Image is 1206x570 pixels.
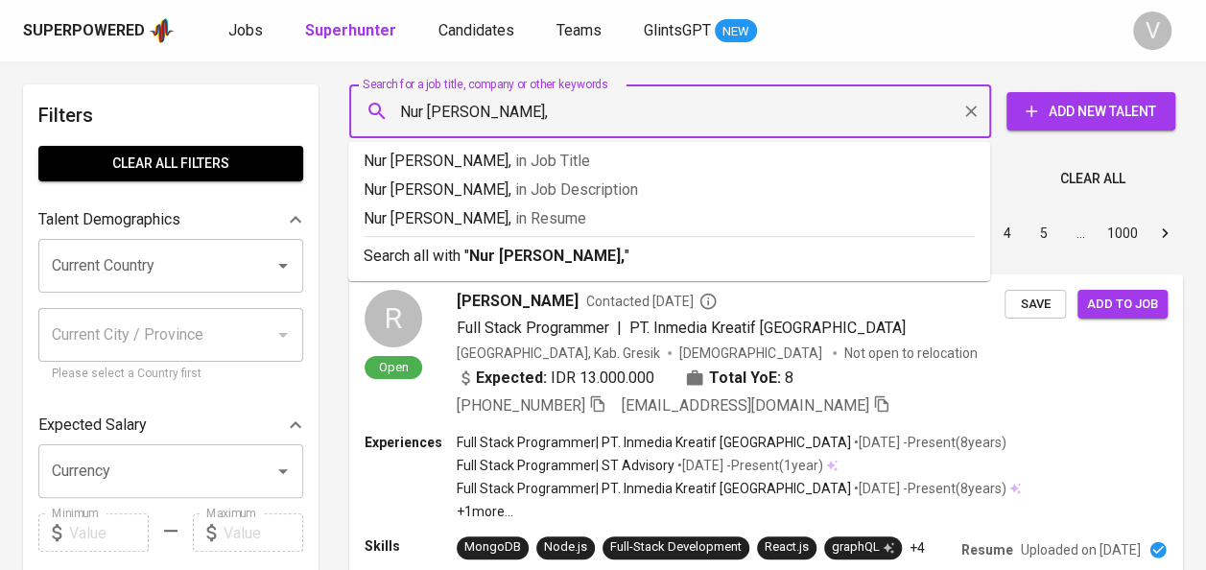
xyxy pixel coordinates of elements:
[364,207,975,230] p: Nur [PERSON_NAME],
[438,19,518,43] a: Candidates
[23,16,175,45] a: Superpoweredapp logo
[1005,290,1066,320] button: Save
[1087,294,1158,316] span: Add to job
[674,456,823,475] p: • [DATE] - Present ( 1 year )
[910,538,925,558] p: +4
[365,536,457,556] p: Skills
[644,21,711,39] span: GlintsGPT
[644,19,757,43] a: GlintsGPT NEW
[270,252,296,279] button: Open
[698,292,718,311] svg: By Batam recruiter
[224,513,303,552] input: Value
[38,208,180,231] p: Talent Demographics
[365,433,457,452] p: Experiences
[457,319,609,337] span: Full Stack Programmer
[629,319,906,337] span: PT. Inmedia Kreatif [GEOGRAPHIC_DATA]
[270,458,296,485] button: Open
[305,21,396,39] b: Superhunter
[228,21,263,39] span: Jobs
[305,19,400,43] a: Superhunter
[556,19,605,43] a: Teams
[52,365,290,384] p: Please select a Country first
[457,479,851,498] p: Full Stack Programmer | PT. Inmedia Kreatif [GEOGRAPHIC_DATA]
[1065,224,1096,243] div: …
[992,218,1023,249] button: Go to page 4
[515,152,590,170] span: in Job Title
[785,367,793,390] span: 8
[1060,167,1125,191] span: Clear All
[958,98,984,125] button: Clear
[149,16,175,45] img: app logo
[457,367,654,390] div: IDR 13.000.000
[617,317,622,340] span: |
[765,538,809,557] div: React.js
[1133,12,1171,50] div: V
[851,433,1006,452] p: • [DATE] - Present ( 8 years )
[23,20,145,42] div: Superpowered
[38,146,303,181] button: Clear All filters
[515,209,586,227] span: in Resume
[457,290,579,313] span: [PERSON_NAME]
[457,344,660,363] div: [GEOGRAPHIC_DATA], Kab. Gresik
[1006,92,1175,131] button: Add New Talent
[709,367,781,390] b: Total YoE:
[679,344,825,363] span: [DEMOGRAPHIC_DATA]
[556,21,602,39] span: Teams
[457,396,585,415] span: [PHONE_NUMBER]
[961,540,1013,559] p: Resume
[457,433,851,452] p: Full Stack Programmer | PT. Inmedia Kreatif [GEOGRAPHIC_DATA]
[364,150,975,173] p: Nur [PERSON_NAME],
[586,292,718,311] span: Contacted [DATE]
[1022,100,1160,124] span: Add New Talent
[1029,218,1059,249] button: Go to page 5
[469,247,625,265] b: Nur [PERSON_NAME],
[715,22,757,41] span: NEW
[371,359,416,375] span: Open
[38,406,303,444] div: Expected Salary
[610,538,742,557] div: Full-Stack Development
[1021,540,1141,559] p: Uploaded on [DATE]
[38,201,303,239] div: Talent Demographics
[851,479,1006,498] p: • [DATE] - Present ( 8 years )
[622,396,869,415] span: [EMAIL_ADDRESS][DOMAIN_NAME]
[364,245,975,268] p: Search all with " "
[38,414,147,437] p: Expected Salary
[38,100,303,131] h6: Filters
[1052,161,1133,197] button: Clear All
[844,344,978,363] p: Not open to relocation
[364,178,975,202] p: Nur [PERSON_NAME],
[457,502,1021,521] p: +1 more ...
[832,538,894,557] div: graphQL
[476,367,547,390] b: Expected:
[438,21,514,39] span: Candidates
[843,218,1183,249] nav: pagination navigation
[515,180,638,199] span: in Job Description
[1101,218,1144,249] button: Go to page 1000
[1149,218,1180,249] button: Go to next page
[1014,294,1056,316] span: Save
[365,290,422,347] div: R
[228,19,267,43] a: Jobs
[457,456,674,475] p: Full Stack Programmer | ST Advisory
[1077,290,1168,320] button: Add to job
[69,513,149,552] input: Value
[464,538,521,557] div: MongoDB
[544,538,587,557] div: Node.js
[54,152,288,176] span: Clear All filters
